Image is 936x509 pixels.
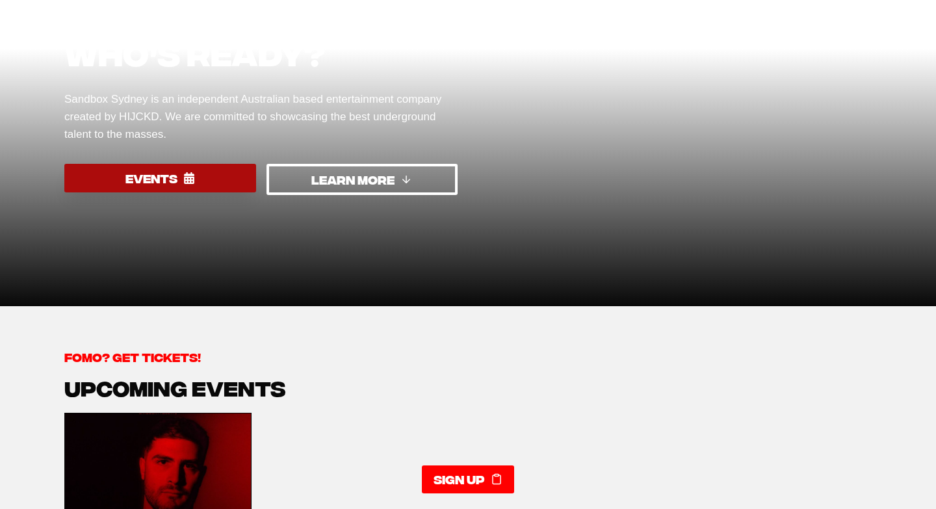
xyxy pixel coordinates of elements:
a: LEARN MORE [266,164,458,194]
h1: UPCOMING EVENTS [64,371,872,402]
h6: FOMO? GET TICKETS! [64,348,872,365]
span: LEARN MORE [311,170,395,189]
a: Sign up [422,465,514,493]
span: EVENTS [125,169,177,188]
a: EVENTS [64,164,256,192]
span: Sign up [434,470,485,489]
p: Sandbox Sydney is an independent Australian based entertainment company created by HIJCKD. We are... [64,90,458,144]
